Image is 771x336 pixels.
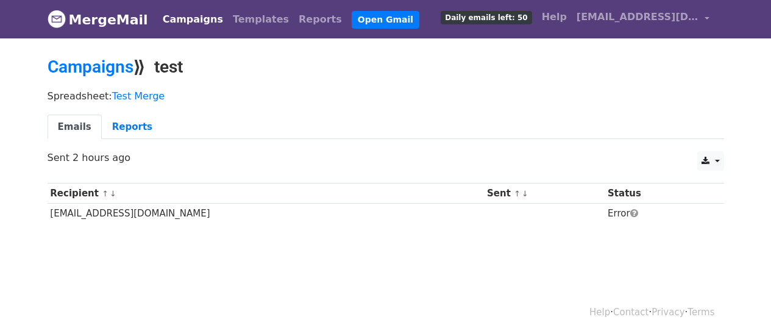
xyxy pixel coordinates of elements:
a: Help [537,5,572,29]
a: Reports [102,115,163,140]
a: Test Merge [112,90,165,102]
p: Spreadsheet: [48,90,724,102]
span: Daily emails left: 50 [441,11,531,24]
a: ↑ [102,189,108,198]
a: Reports [294,7,347,32]
h2: ⟫ test [48,57,724,77]
p: Sent 2 hours ago [48,151,724,164]
a: MergeMail [48,7,148,32]
a: Daily emails left: 50 [436,5,536,29]
a: Templates [228,7,294,32]
a: Campaigns [158,7,228,32]
a: Open Gmail [352,11,419,29]
th: Sent [484,184,605,204]
span: [EMAIL_ADDRESS][DOMAIN_NAME] [577,10,698,24]
th: Recipient [48,184,485,204]
img: MergeMail logo [48,10,66,28]
a: [EMAIL_ADDRESS][DOMAIN_NAME] [572,5,714,34]
iframe: Chat Widget [498,20,771,336]
a: Campaigns [48,57,133,77]
a: ↓ [110,189,116,198]
td: [EMAIL_ADDRESS][DOMAIN_NAME] [48,204,485,224]
a: Emails [48,115,102,140]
